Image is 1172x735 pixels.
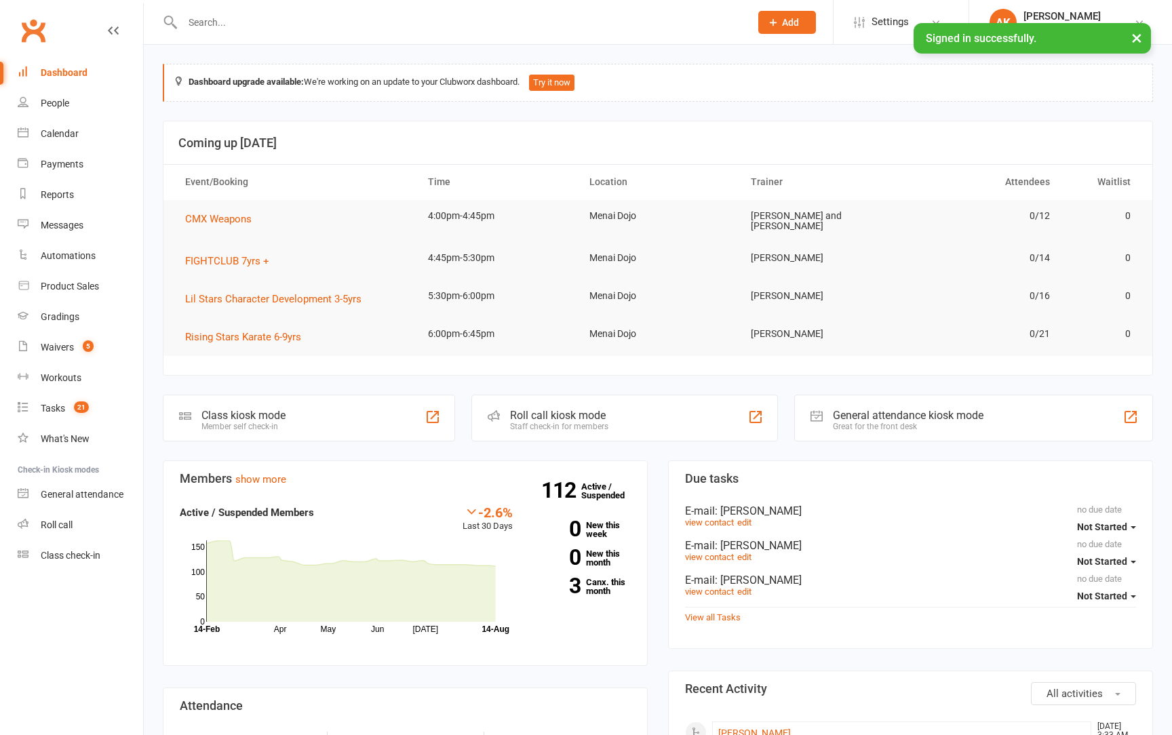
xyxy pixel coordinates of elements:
[685,587,734,597] a: view contact
[577,165,739,199] th: Location
[18,119,143,149] a: Calendar
[533,519,581,539] strong: 0
[18,332,143,363] a: Waivers 5
[416,280,577,312] td: 5:30pm-6:00pm
[900,280,1061,312] td: 0/16
[416,242,577,274] td: 4:45pm-5:30pm
[185,253,279,269] button: FIGHTCLUB 7yrs +
[18,180,143,210] a: Reports
[189,77,304,87] strong: Dashboard upgrade available:
[900,165,1061,199] th: Attendees
[185,291,371,307] button: Lil Stars Character Development 3-5yrs
[533,549,631,567] a: 0New this month
[41,403,65,414] div: Tasks
[1023,10,1121,22] div: [PERSON_NAME]
[577,200,739,232] td: Menai Dojo
[1062,242,1143,274] td: 0
[41,489,123,500] div: General attendance
[1077,556,1127,567] span: Not Started
[41,220,83,231] div: Messages
[990,9,1017,36] div: AK
[1047,688,1103,700] span: All activities
[18,210,143,241] a: Messages
[41,189,74,200] div: Reports
[581,472,641,510] a: 112Active / Suspended
[41,250,96,261] div: Automations
[463,504,513,534] div: Last 30 Days
[782,17,799,28] span: Add
[180,506,314,519] strong: Active / Suspended Members
[41,311,79,322] div: Gradings
[533,578,631,595] a: 3Canx. this month
[872,7,909,37] span: Settings
[416,318,577,350] td: 6:00pm-6:45pm
[185,255,269,267] span: FIGHTCLUB 7yrs +
[416,200,577,232] td: 4:00pm-4:45pm
[1031,682,1136,705] button: All activities
[18,241,143,271] a: Automations
[41,550,100,561] div: Class check-in
[235,473,286,485] a: show more
[41,67,87,78] div: Dashboard
[926,32,1036,45] span: Signed in successfully.
[737,552,751,562] a: edit
[180,472,631,485] h3: Members
[739,200,900,243] td: [PERSON_NAME] and [PERSON_NAME]
[41,159,83,170] div: Payments
[463,504,513,519] div: -2.6%
[900,242,1061,274] td: 0/14
[163,64,1153,102] div: We're working on an update to your Clubworx dashboard.
[1077,521,1127,532] span: Not Started
[900,318,1061,350] td: 0/21
[18,363,143,393] a: Workouts
[18,302,143,332] a: Gradings
[1077,584,1136,608] button: Not Started
[1077,549,1136,574] button: Not Started
[18,88,143,119] a: People
[833,409,983,422] div: General attendance kiosk mode
[685,574,1136,587] div: E-mail
[1023,22,1121,35] div: K1 Modern Martial Arts
[685,682,1136,696] h3: Recent Activity
[739,165,900,199] th: Trainer
[529,75,574,91] button: Try it now
[533,521,631,538] a: 0New this week
[900,200,1061,232] td: 0/12
[1077,515,1136,539] button: Not Started
[18,271,143,302] a: Product Sales
[685,552,734,562] a: view contact
[1125,23,1149,52] button: ×
[685,472,1136,485] h3: Due tasks
[1062,318,1143,350] td: 0
[685,612,741,622] a: View all Tasks
[833,422,983,431] div: Great for the front desk
[178,136,1137,150] h3: Coming up [DATE]
[180,699,631,713] h3: Attendance
[74,401,89,413] span: 21
[201,409,286,422] div: Class kiosk mode
[541,480,581,500] strong: 112
[173,165,416,199] th: Event/Booking
[18,540,143,571] a: Class kiosk mode
[185,213,252,225] span: CMX Weapons
[1077,591,1127,601] span: Not Started
[577,280,739,312] td: Menai Dojo
[41,281,99,292] div: Product Sales
[715,574,802,587] span: : [PERSON_NAME]
[1062,165,1143,199] th: Waitlist
[201,422,286,431] div: Member self check-in
[41,372,81,383] div: Workouts
[739,280,900,312] td: [PERSON_NAME]
[185,329,311,345] button: Rising Stars Karate 6-9yrs
[739,318,900,350] td: [PERSON_NAME]
[16,14,50,47] a: Clubworx
[416,165,577,199] th: Time
[18,58,143,88] a: Dashboard
[758,11,816,34] button: Add
[1062,280,1143,312] td: 0
[185,293,362,305] span: Lil Stars Character Development 3-5yrs
[737,587,751,597] a: edit
[739,242,900,274] td: [PERSON_NAME]
[41,98,69,108] div: People
[178,13,741,32] input: Search...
